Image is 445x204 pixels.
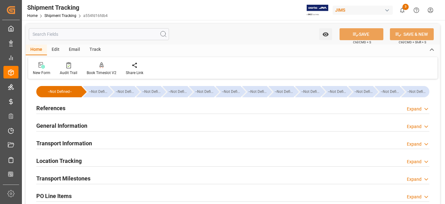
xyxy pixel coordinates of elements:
div: Track [85,45,105,55]
div: --Not Defined-- [401,86,429,97]
button: SAVE [340,28,383,40]
input: Search Fields [29,28,169,40]
a: Home [27,13,38,18]
span: Ctrl/CMD + Shift + S [399,40,426,45]
div: --Not Defined-- [169,86,187,97]
div: Expand [407,158,422,165]
div: --Not Defined-- [322,86,347,97]
h2: PO Line Items [36,192,72,200]
div: --Not Defined-- [189,86,214,97]
div: --Not Defined-- [89,86,108,97]
h2: Location Tracking [36,157,82,165]
h2: General Information [36,121,87,130]
div: Edit [47,45,64,55]
div: Expand [407,123,422,130]
div: --Not Defined-- [116,86,135,97]
div: --Not Defined-- [295,86,320,97]
h2: References [36,104,65,112]
div: New Form [33,70,50,76]
div: Audit Trail [60,70,77,76]
h2: Transport Information [36,139,92,148]
div: Home [26,45,47,55]
div: --Not Defined-- [348,86,373,97]
button: JIMS [333,4,395,16]
div: Expand [407,194,422,200]
div: Expand [407,176,422,183]
div: --Not Defined-- [355,86,373,97]
div: --Not Defined-- [216,86,241,97]
button: SAVE & NEW [390,28,434,40]
div: --Not Defined-- [242,86,267,97]
div: Book Timeslot V2 [87,70,116,76]
div: --Not Defined-- [162,86,187,97]
div: Share Link [126,70,143,76]
span: 3 [402,4,409,10]
div: --Not Defined-- [248,86,267,97]
img: Exertis%20JAM%20-%20Email%20Logo.jpg_1722504956.jpg [307,5,328,16]
div: --Not Defined-- [375,86,400,97]
h2: Transport Milestones [36,174,90,183]
div: Expand [407,106,422,112]
div: --Not Defined-- [275,86,294,97]
div: Email [64,45,85,55]
div: --Not Defined-- [136,86,161,97]
button: show 3 new notifications [395,3,409,17]
div: --Not Defined-- [195,86,214,97]
button: Help Center [409,3,423,17]
div: --Not Defined-- [269,86,294,97]
div: --Not Defined-- [43,86,77,97]
button: open menu [319,28,332,40]
div: --Not Defined-- [407,86,426,97]
div: JIMS [333,6,393,15]
div: Shipment Tracking [27,3,108,12]
div: --Not Defined-- [301,86,320,97]
a: Shipment Tracking [44,13,76,18]
span: Ctrl/CMD + S [353,40,371,45]
div: --Not Defined-- [328,86,347,97]
div: --Not Defined-- [381,86,400,97]
div: --Not Defined-- [222,86,241,97]
div: --Not Defined-- [36,86,81,97]
div: --Not Defined-- [83,86,108,97]
div: Expand [407,141,422,148]
div: --Not Defined-- [110,86,135,97]
div: --Not Defined-- [142,86,161,97]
